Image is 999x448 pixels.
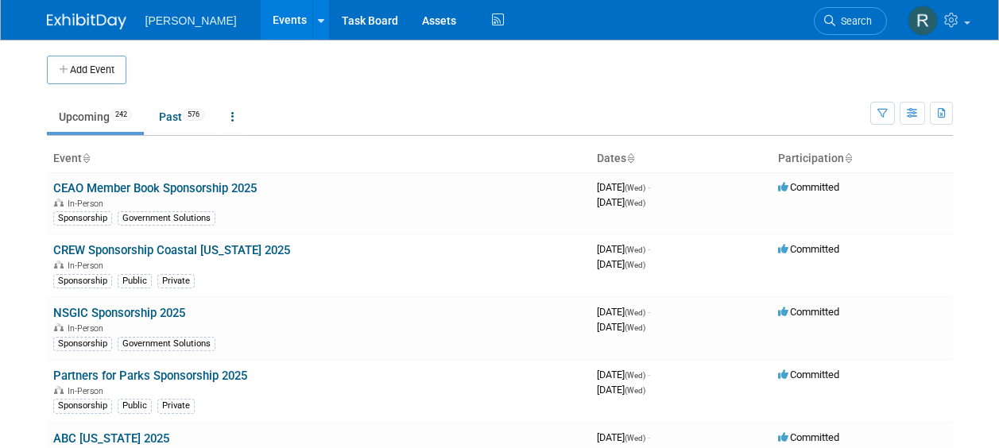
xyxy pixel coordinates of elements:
[772,145,953,172] th: Participation
[53,243,290,257] a: CREW Sponsorship Coastal [US_STATE] 2025
[648,181,650,193] span: -
[68,386,108,396] span: In-Person
[53,274,112,288] div: Sponsorship
[145,14,237,27] span: [PERSON_NAME]
[908,6,938,36] img: Rebecca Deis
[157,399,195,413] div: Private
[778,243,839,255] span: Committed
[110,109,132,121] span: 242
[590,145,772,172] th: Dates
[54,261,64,268] img: In-Person Event
[648,306,650,318] span: -
[147,102,216,132] a: Past576
[118,399,152,413] div: Public
[68,261,108,271] span: In-Person
[814,7,887,35] a: Search
[118,274,152,288] div: Public
[778,431,839,443] span: Committed
[47,102,144,132] a: Upcoming242
[157,274,195,288] div: Private
[648,243,650,255] span: -
[597,306,650,318] span: [DATE]
[648,369,650,380] span: -
[597,181,650,193] span: [DATE]
[53,306,185,320] a: NSGIC Sponsorship 2025
[625,371,645,380] span: (Wed)
[54,199,64,207] img: In-Person Event
[53,211,112,226] div: Sponsorship
[835,15,872,27] span: Search
[597,196,645,208] span: [DATE]
[625,199,645,207] span: (Wed)
[844,152,852,164] a: Sort by Participation Type
[597,369,650,380] span: [DATE]
[53,337,112,351] div: Sponsorship
[626,152,634,164] a: Sort by Start Date
[118,211,215,226] div: Government Solutions
[53,369,247,383] a: Partners for Parks Sponsorship 2025
[183,109,204,121] span: 576
[47,14,126,29] img: ExhibitDay
[54,323,64,331] img: In-Person Event
[625,308,645,317] span: (Wed)
[625,434,645,442] span: (Wed)
[68,199,108,209] span: In-Person
[118,337,215,351] div: Government Solutions
[54,386,64,394] img: In-Person Event
[778,306,839,318] span: Committed
[597,431,650,443] span: [DATE]
[625,245,645,254] span: (Wed)
[597,243,650,255] span: [DATE]
[597,258,645,270] span: [DATE]
[53,399,112,413] div: Sponsorship
[82,152,90,164] a: Sort by Event Name
[778,181,839,193] span: Committed
[625,261,645,269] span: (Wed)
[648,431,650,443] span: -
[778,369,839,380] span: Committed
[625,323,645,332] span: (Wed)
[597,384,645,396] span: [DATE]
[47,145,590,172] th: Event
[53,181,257,195] a: CEAO Member Book Sponsorship 2025
[625,386,645,395] span: (Wed)
[597,321,645,333] span: [DATE]
[625,183,645,192] span: (Wed)
[68,323,108,334] span: In-Person
[47,56,126,84] button: Add Event
[53,431,169,446] a: ABC [US_STATE] 2025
